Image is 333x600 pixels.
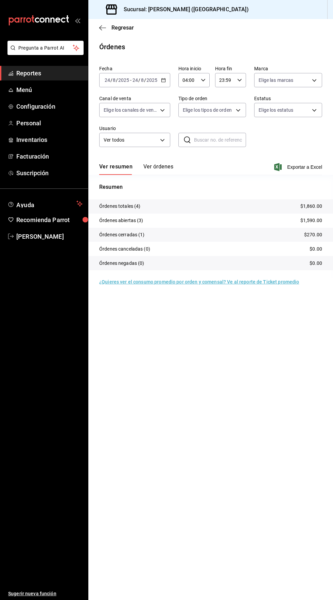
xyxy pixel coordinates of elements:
[276,163,322,171] button: Exportar a Excel
[99,246,150,253] p: Órdenes canceladas (0)
[18,44,73,52] span: Pregunta a Parrot AI
[259,107,293,113] span: Elige los estatus
[16,232,83,241] span: [PERSON_NAME]
[118,77,129,83] input: ----
[178,96,246,101] label: Tipo de orden
[75,18,80,23] button: open_drawer_menu
[16,200,74,208] span: Ayuda
[132,77,138,83] input: --
[99,183,322,191] p: Resumen
[99,126,170,131] label: Usuario
[16,85,83,94] span: Menú
[16,152,83,161] span: Facturación
[99,96,170,101] label: Canal de venta
[8,590,83,597] span: Sugerir nueva función
[104,137,158,144] span: Ver todos
[304,231,322,238] p: $270.00
[183,107,232,113] span: Elige los tipos de orden
[300,217,322,224] p: $1,590.00
[16,119,83,128] span: Personal
[300,203,322,210] p: $1,860.00
[118,5,249,14] h3: Sucursal: [PERSON_NAME] ([GEOGRAPHIC_DATA])
[143,163,173,175] button: Ver órdenes
[99,217,143,224] p: Órdenes abiertas (3)
[194,133,246,147] input: Buscar no. de referencia
[104,107,158,113] span: Elige los canales de venta
[16,102,83,111] span: Configuración
[178,66,210,71] label: Hora inicio
[16,69,83,78] span: Reportes
[16,215,83,224] span: Recomienda Parrot
[99,279,299,285] a: ¿Quieres ver el consumo promedio por orden y comensal? Ve al reporte de Ticket promedio
[116,77,118,83] span: /
[259,77,293,84] span: Elige las marcas
[112,77,116,83] input: --
[99,24,134,31] button: Regresar
[16,168,83,178] span: Suscripción
[130,77,132,83] span: -
[99,163,173,175] div: navigation tabs
[310,246,322,253] p: $0.00
[254,66,322,71] label: Marca
[146,77,158,83] input: ----
[7,41,84,55] button: Pregunta a Parrot AI
[99,66,170,71] label: Fecha
[104,77,110,83] input: --
[110,77,112,83] span: /
[99,260,144,267] p: Órdenes negadas (0)
[99,231,145,238] p: Órdenes cerradas (1)
[310,260,322,267] p: $0.00
[254,96,322,101] label: Estatus
[215,66,246,71] label: Hora fin
[138,77,140,83] span: /
[111,24,134,31] span: Regresar
[5,49,84,56] a: Pregunta a Parrot AI
[141,77,144,83] input: --
[99,42,125,52] div: Órdenes
[99,163,133,175] button: Ver resumen
[144,77,146,83] span: /
[99,203,141,210] p: Órdenes totales (4)
[16,135,83,144] span: Inventarios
